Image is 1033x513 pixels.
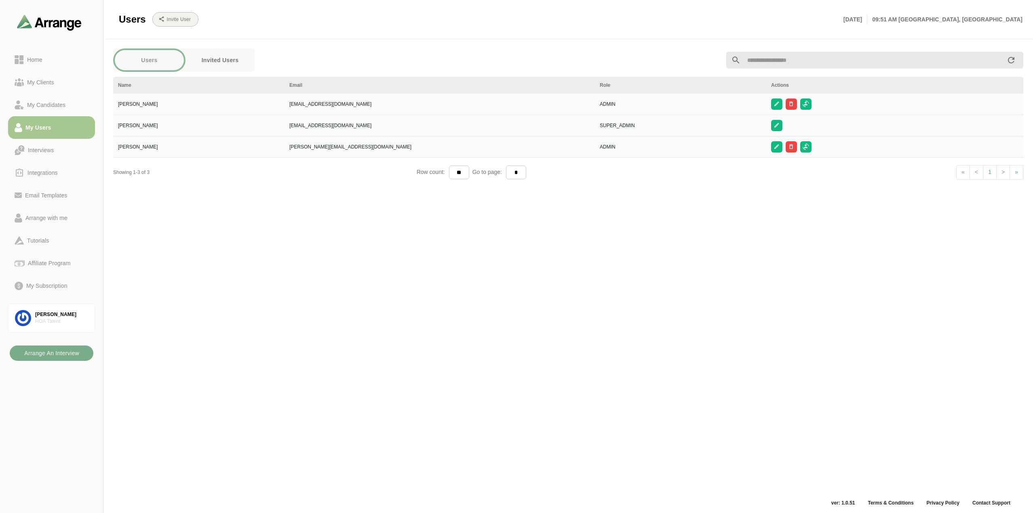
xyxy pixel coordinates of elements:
[8,94,95,116] a: My Candidates
[8,252,95,274] a: Affiliate Program
[152,12,198,27] button: Invite User
[35,311,88,318] div: [PERSON_NAME]
[8,71,95,94] a: My Clients
[867,15,1022,24] p: 09:51 AM [GEOGRAPHIC_DATA], [GEOGRAPHIC_DATA]
[8,304,95,333] a: [PERSON_NAME]HOA Talent
[417,169,449,175] span: Row count:
[186,50,255,70] button: Invited Users
[825,500,862,506] span: ver: 1.0.51
[118,143,280,151] div: [PERSON_NAME]
[771,82,1018,89] div: Actions
[8,184,95,207] a: Email Templates
[23,281,71,291] div: My Subscription
[118,122,280,129] div: [PERSON_NAME]
[8,161,95,184] a: Integrations
[118,101,280,108] div: [PERSON_NAME]
[119,13,146,25] span: Users
[24,236,52,245] div: Tutorials
[8,48,95,71] a: Home
[25,258,74,268] div: Affiliate Program
[10,345,93,361] button: Arrange An Interview
[24,77,57,87] div: My Clients
[113,48,186,72] a: Users
[24,55,46,65] div: Home
[113,169,417,176] div: Showing 1-3 of 3
[1006,55,1016,65] i: appended action
[8,139,95,161] a: Interviews
[8,207,95,229] a: Arrange with me
[289,101,590,108] div: [EMAIL_ADDRESS][DOMAIN_NAME]
[25,145,57,155] div: Interviews
[600,82,761,89] div: Role
[35,318,88,325] div: HOA Talent
[920,500,966,506] a: Privacy Policy
[843,15,867,24] p: [DATE]
[966,500,1017,506] a: Contact Support
[22,123,54,132] div: My Users
[24,100,69,110] div: My Candidates
[118,82,280,89] div: Name
[166,17,191,22] b: Invite User
[8,274,95,297] a: My Subscription
[289,143,590,151] div: [PERSON_NAME][EMAIL_ADDRESS][DOMAIN_NAME]
[22,191,70,200] div: Email Templates
[289,82,590,89] div: Email
[24,168,61,178] div: Integrations
[8,229,95,252] a: Tutorials
[861,500,920,506] a: Terms & Conditions
[24,345,79,361] b: Arrange An Interview
[22,213,71,223] div: Arrange with me
[289,122,590,129] div: [EMAIL_ADDRESS][DOMAIN_NAME]
[8,116,95,139] a: My Users
[17,15,82,30] img: arrangeai-name-small-logo.4d2b8aee.svg
[600,101,761,108] div: ADMIN
[469,169,506,175] span: Go to page:
[115,50,184,70] button: Users
[600,143,761,151] div: ADMIN
[600,122,761,129] div: SUPER_ADMIN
